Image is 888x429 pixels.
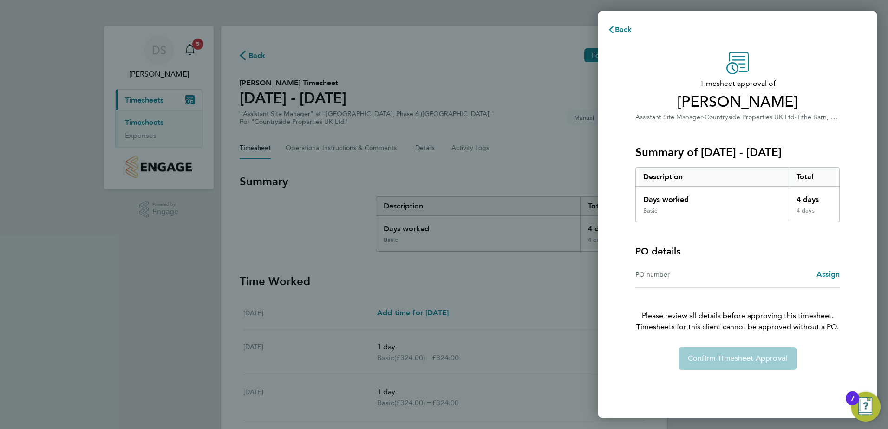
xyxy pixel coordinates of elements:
div: Days worked [636,187,789,207]
div: 4 days [789,187,840,207]
span: Timesheet approval of [635,78,840,89]
h4: PO details [635,245,680,258]
span: · [703,113,705,121]
div: PO number [635,269,738,280]
span: Back [615,25,632,34]
h3: Summary of [DATE] - [DATE] [635,145,840,160]
div: Basic [643,207,657,214]
span: Assign [816,270,840,279]
span: [PERSON_NAME] [635,93,840,111]
span: Assistant Site Manager [635,113,703,121]
span: Countryside Properties UK Ltd [705,113,795,121]
span: · [795,113,797,121]
div: Summary of 25 - 31 Aug 2025 [635,167,840,222]
div: 4 days [789,207,840,222]
div: Description [636,168,789,186]
p: Please review all details before approving this timesheet. [624,288,851,332]
a: Assign [816,269,840,280]
button: Back [598,20,641,39]
button: Open Resource Center, 7 new notifications [851,392,881,422]
span: Timesheets for this client cannot be approved without a PO. [624,321,851,332]
div: Total [789,168,840,186]
div: 7 [850,398,855,410]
